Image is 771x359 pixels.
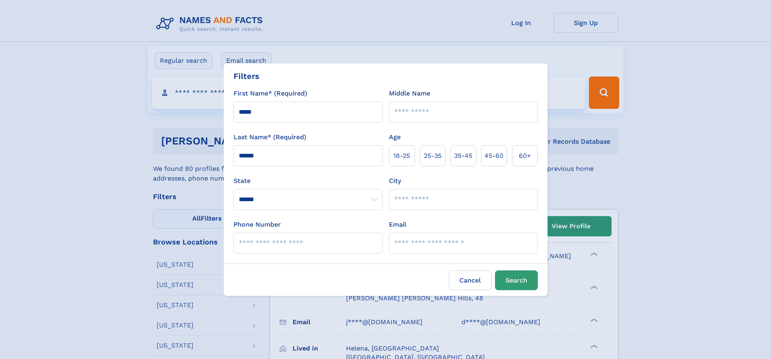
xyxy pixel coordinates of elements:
label: Age [389,132,401,142]
label: First Name* (Required) [234,89,307,98]
span: 35‑45 [454,151,472,161]
label: Middle Name [389,89,430,98]
div: Filters [234,70,259,82]
label: City [389,176,401,186]
label: Cancel [449,270,492,290]
span: 45‑60 [484,151,503,161]
label: Last Name* (Required) [234,132,306,142]
label: Phone Number [234,220,281,229]
label: Email [389,220,406,229]
label: State [234,176,382,186]
span: 25‑35 [424,151,442,161]
span: 60+ [519,151,531,161]
button: Search [495,270,538,290]
span: 18‑25 [393,151,410,161]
